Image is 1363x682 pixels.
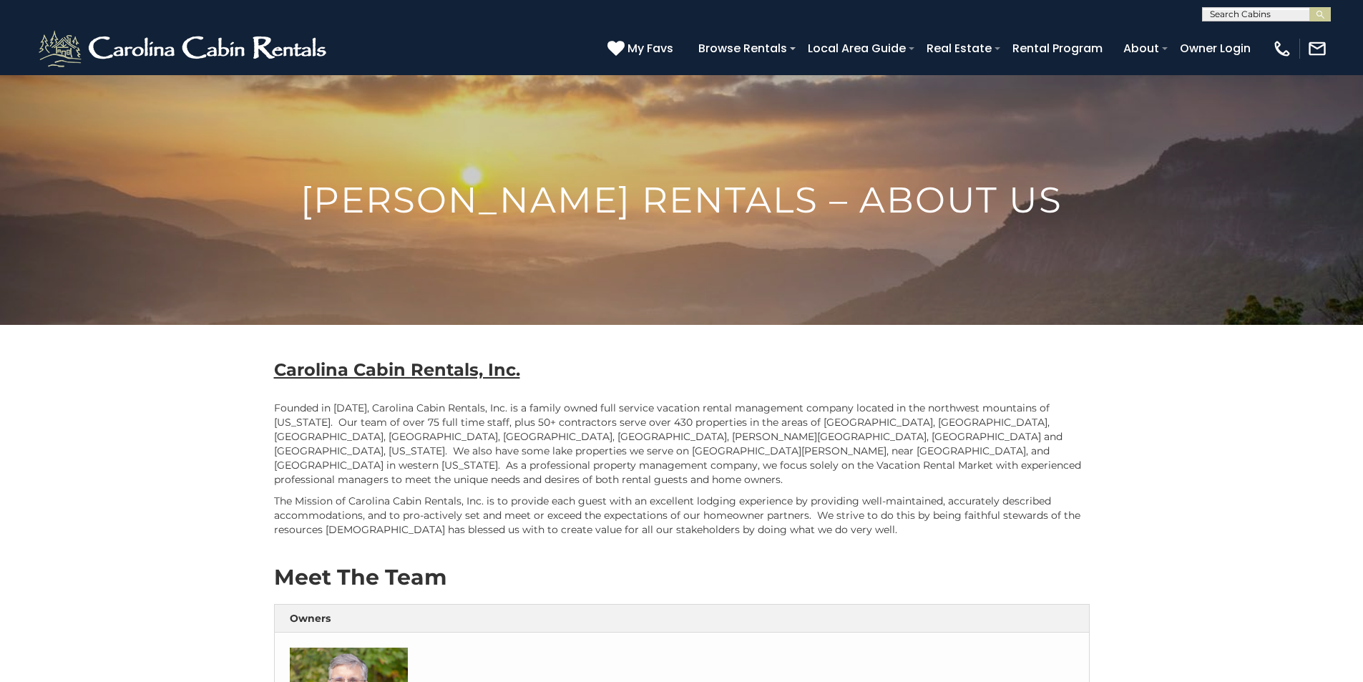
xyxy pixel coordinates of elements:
[1173,36,1258,61] a: Owner Login
[1307,39,1327,59] img: mail-regular-white.png
[1116,36,1166,61] a: About
[607,39,677,58] a: My Favs
[919,36,999,61] a: Real Estate
[274,564,446,590] strong: Meet The Team
[274,494,1090,537] p: The Mission of Carolina Cabin Rentals, Inc. is to provide each guest with an excellent lodging ex...
[691,36,794,61] a: Browse Rentals
[1272,39,1292,59] img: phone-regular-white.png
[627,39,673,57] span: My Favs
[290,612,331,625] strong: Owners
[274,401,1090,487] p: Founded in [DATE], Carolina Cabin Rentals, Inc. is a family owned full service vacation rental ma...
[274,359,520,380] b: Carolina Cabin Rentals, Inc.
[36,27,333,70] img: White-1-2.png
[1005,36,1110,61] a: Rental Program
[801,36,913,61] a: Local Area Guide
